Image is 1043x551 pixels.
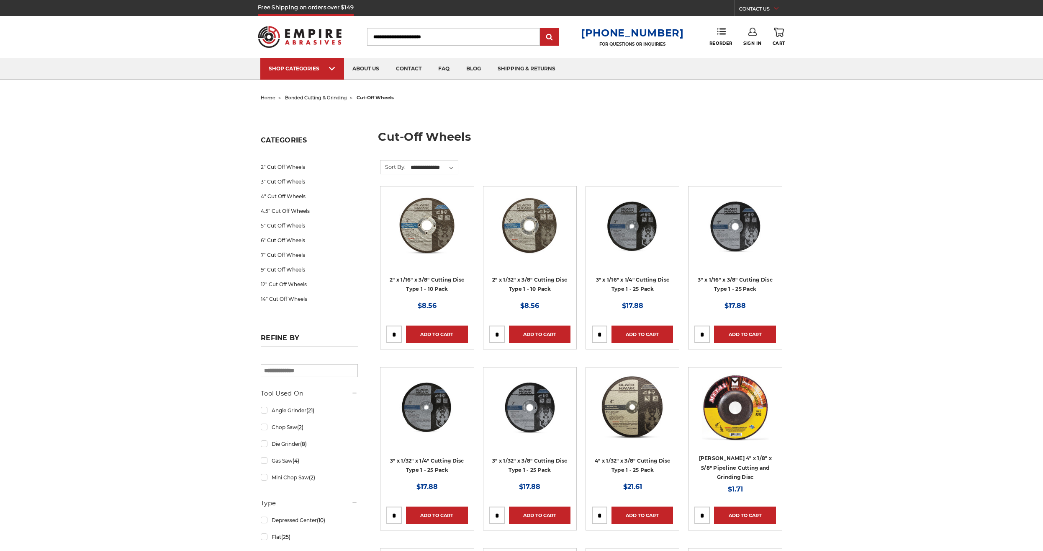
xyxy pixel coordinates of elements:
[261,498,358,508] h5: Type
[773,41,785,46] span: Cart
[739,4,785,16] a: CONTACT US
[261,277,358,292] a: 12" Cut Off Wheels
[258,21,342,53] img: Empire Abrasives
[378,131,782,149] h1: cut-off wheels
[496,373,563,440] img: 3" x 1/32" x 3/8" Cut Off Wheel
[509,507,570,524] a: Add to Cart
[430,58,458,80] a: faq
[709,28,732,46] a: Reorder
[409,161,458,174] select: Sort By:
[261,160,358,174] a: 2" Cut Off Wheels
[520,302,539,310] span: $8.56
[293,458,299,464] span: (4)
[492,458,568,473] a: 3" x 1/32" x 3/8" Cutting Disc Type 1 - 25 Pack
[496,192,563,259] img: 2" x 1/32" x 3/8" Cut Off Wheel
[261,437,358,451] a: Die Grinder
[592,373,673,455] a: 4" x 1/32" x 3/8" Cutting Disc
[390,277,465,292] a: 2" x 1/16" x 3/8" Cutting Disc Type 1 - 10 Pack
[309,474,315,481] span: (2)
[261,189,358,204] a: 4" Cut Off Wheels
[390,458,464,473] a: 3" x 1/32" x 1/4" Cutting Disc Type 1 - 25 Pack
[261,420,358,435] a: Chop Saw
[261,470,358,485] a: Mini Chop Saw
[492,277,568,292] a: 2" x 1/32" x 3/8" Cutting Disc Type 1 - 10 Pack
[595,458,670,473] a: 4" x 1/32" x 3/8" Cutting Disc Type 1 - 25 Pack
[581,27,684,39] a: [PHONE_NUMBER]
[297,424,303,430] span: (2)
[261,292,358,306] a: 14" Cut Off Wheels
[596,277,670,292] a: 3" x 1/16" x 1/4" Cutting Disc Type 1 - 25 Pack
[261,248,358,262] a: 7" Cut Off Wheels
[344,58,388,80] a: about us
[489,373,570,455] a: 3" x 1/32" x 3/8" Cut Off Wheel
[261,233,358,248] a: 6" Cut Off Wheels
[724,302,746,310] span: $17.88
[416,483,438,491] span: $17.88
[489,192,570,274] a: 2" x 1/32" x 3/8" Cut Off Wheel
[623,483,642,491] span: $21.61
[698,277,773,292] a: 3" x 1/16" x 3/8" Cutting Disc Type 1 - 25 Pack
[702,192,769,259] img: 3" x 1/16" x 3/8" Cutting Disc
[261,95,275,101] a: home
[581,41,684,47] p: FOR QUESTIONS OR INQUIRIES
[728,485,743,493] span: $1.71
[261,262,358,277] a: 9" Cut Off Wheels
[599,192,666,259] img: 3” x .0625” x 1/4” Die Grinder Cut-Off Wheels by Black Hawk Abrasives
[261,403,358,418] a: Angle Grinder
[611,507,673,524] a: Add to Cart
[285,95,347,101] a: bonded cutting & grinding
[714,326,776,343] a: Add to Cart
[709,41,732,46] span: Reorder
[458,58,489,80] a: blog
[773,28,785,46] a: Cart
[592,192,673,274] a: 3” x .0625” x 1/4” Die Grinder Cut-Off Wheels by Black Hawk Abrasives
[281,534,290,540] span: (25)
[393,373,460,440] img: 3" x 1/32" x 1/4" Cutting Disc
[699,455,772,480] a: [PERSON_NAME] 4" x 1/8" x 5/8" Pipeline Cutting and Grinding Disc
[694,373,776,455] a: Mercer 4" x 1/8" x 5/8 Cutting and Light Grinding Wheel
[386,192,468,274] a: 2" x 1/16" x 3/8" Cut Off Wheel
[306,407,314,414] span: (21)
[519,483,540,491] span: $17.88
[261,174,358,189] a: 3" Cut Off Wheels
[541,29,558,46] input: Submit
[261,513,358,528] a: Depressed Center
[357,95,394,101] span: cut-off wheels
[261,136,358,149] h5: Categories
[599,373,666,440] img: 4" x 1/32" x 3/8" Cutting Disc
[694,192,776,274] a: 3" x 1/16" x 3/8" Cutting Disc
[702,373,769,440] img: Mercer 4" x 1/8" x 5/8 Cutting and Light Grinding Wheel
[406,326,468,343] a: Add to Cart
[380,160,406,173] label: Sort By:
[622,302,643,310] span: $17.88
[611,326,673,343] a: Add to Cart
[714,507,776,524] a: Add to Cart
[386,373,468,455] a: 3" x 1/32" x 1/4" Cutting Disc
[489,58,564,80] a: shipping & returns
[261,530,358,544] a: Flat
[261,334,358,347] h5: Refine by
[317,517,325,523] span: (10)
[261,204,358,218] a: 4.5" Cut Off Wheels
[261,388,358,398] h5: Tool Used On
[418,302,437,310] span: $8.56
[261,453,358,468] a: Gas Saw
[509,326,570,343] a: Add to Cart
[388,58,430,80] a: contact
[406,507,468,524] a: Add to Cart
[393,192,460,259] img: 2" x 1/16" x 3/8" Cut Off Wheel
[269,65,336,72] div: SHOP CATEGORIES
[261,218,358,233] a: 5" Cut Off Wheels
[300,441,307,447] span: (8)
[743,41,761,46] span: Sign In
